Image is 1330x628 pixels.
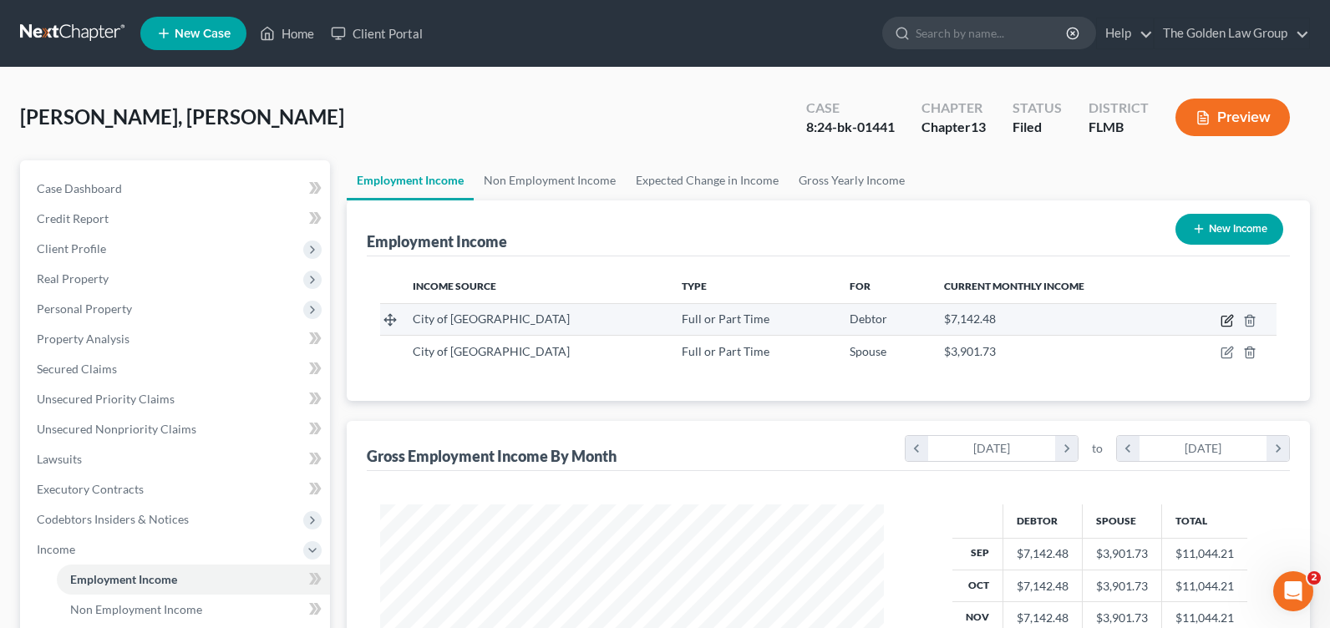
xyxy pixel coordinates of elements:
span: Type [682,280,707,292]
th: Total [1161,504,1247,538]
span: Full or Part Time [682,344,769,358]
span: For [850,280,871,292]
span: Secured Claims [37,362,117,376]
span: 2 [1307,571,1321,585]
div: Filed [1013,118,1062,137]
i: chevron_right [1267,436,1289,461]
i: chevron_left [1117,436,1140,461]
div: $3,901.73 [1096,545,1148,562]
a: Lawsuits [23,444,330,474]
div: [DATE] [928,436,1056,461]
div: [DATE] [1140,436,1267,461]
span: Income Source [413,280,496,292]
a: Case Dashboard [23,174,330,204]
div: 8:24-bk-01441 [806,118,895,137]
span: Real Property [37,271,109,286]
i: chevron_left [906,436,928,461]
div: District [1089,99,1149,118]
span: Executory Contracts [37,482,144,496]
a: Employment Income [347,160,474,200]
a: Gross Yearly Income [789,160,915,200]
a: Home [251,18,322,48]
div: $3,901.73 [1096,610,1148,626]
a: Unsecured Priority Claims [23,384,330,414]
span: Employment Income [70,572,177,586]
div: $7,142.48 [1017,578,1069,595]
span: Codebtors Insiders & Notices [37,512,189,526]
span: Debtor [850,311,887,326]
i: chevron_right [1055,436,1078,461]
a: Non Employment Income [57,595,330,625]
a: Help [1097,18,1153,48]
iframe: Intercom live chat [1273,571,1313,611]
span: Case Dashboard [37,181,122,195]
td: $11,044.21 [1161,570,1247,601]
span: 13 [971,119,986,134]
button: Preview [1175,99,1290,136]
a: Credit Report [23,204,330,234]
a: Executory Contracts [23,474,330,504]
div: Chapter [921,99,986,118]
span: Income [37,542,75,556]
a: Employment Income [57,565,330,595]
div: $3,901.73 [1096,578,1148,595]
span: Full or Part Time [682,311,769,326]
a: Expected Change in Income [626,160,789,200]
td: $11,044.21 [1161,538,1247,570]
a: Client Portal [322,18,431,48]
span: Credit Report [37,211,109,225]
a: Property Analysis [23,324,330,354]
span: Spouse [850,344,886,358]
a: Unsecured Nonpriority Claims [23,414,330,444]
span: Non Employment Income [70,602,202,616]
th: Spouse [1082,504,1161,538]
span: $7,142.48 [944,311,996,326]
button: New Income [1175,214,1283,245]
div: Case [806,99,895,118]
a: Secured Claims [23,354,330,384]
input: Search by name... [916,18,1069,48]
div: Status [1013,99,1062,118]
span: Lawsuits [37,452,82,466]
div: Employment Income [367,231,507,251]
div: Gross Employment Income By Month [367,446,617,466]
span: Client Profile [37,241,106,256]
a: Non Employment Income [474,160,626,200]
span: Property Analysis [37,332,129,346]
span: City of [GEOGRAPHIC_DATA] [413,344,570,358]
div: Chapter [921,118,986,137]
span: New Case [175,28,231,40]
th: Debtor [1003,504,1082,538]
div: $7,142.48 [1017,545,1069,562]
span: Personal Property [37,301,132,316]
th: Oct [952,570,1003,601]
span: Unsecured Nonpriority Claims [37,422,196,436]
div: $7,142.48 [1017,610,1069,626]
span: City of [GEOGRAPHIC_DATA] [413,311,570,326]
span: $3,901.73 [944,344,996,358]
span: to [1092,440,1103,457]
span: [PERSON_NAME], [PERSON_NAME] [20,104,344,129]
span: Current Monthly Income [944,280,1084,292]
span: Unsecured Priority Claims [37,392,175,406]
div: FLMB [1089,118,1149,137]
th: Sep [952,538,1003,570]
a: The Golden Law Group [1155,18,1309,48]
